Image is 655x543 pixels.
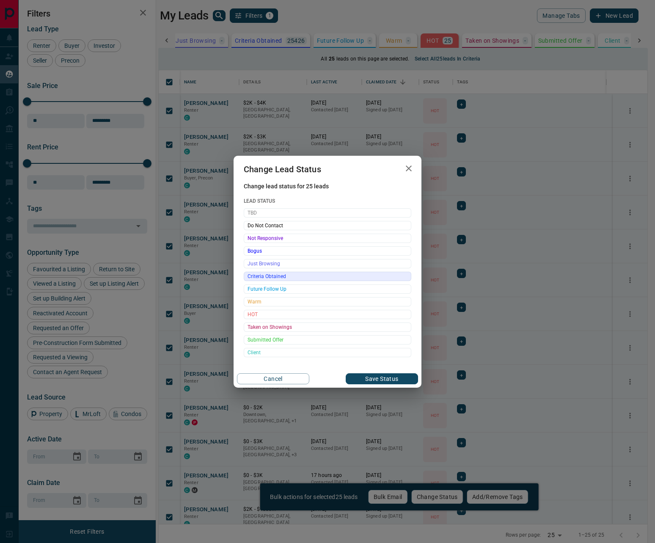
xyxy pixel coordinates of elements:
span: Bogus [248,247,407,255]
span: Criteria Obtained [248,272,407,281]
span: Not Responsive [248,234,407,243]
span: Do Not Contact [248,221,407,230]
span: Future Follow Up [248,285,407,293]
div: Submitted Offer [244,335,411,345]
h2: Change Lead Status [234,156,331,183]
div: TBD [244,208,411,218]
span: HOT [248,310,407,319]
div: Criteria Obtained [244,272,411,281]
span: Change lead status for 25 leads [244,183,411,190]
div: Taken on Showings [244,322,411,332]
span: Submitted Offer [248,336,407,344]
div: Warm [244,297,411,306]
span: Taken on Showings [248,323,407,331]
span: Just Browsing [248,259,407,268]
div: Client [244,348,411,357]
span: Warm [248,298,407,306]
button: Cancel [237,373,309,384]
div: Do Not Contact [244,221,411,230]
div: HOT [244,310,411,319]
button: Save Status [346,373,418,384]
span: Client [248,348,407,357]
div: Future Follow Up [244,284,411,294]
span: TBD [248,209,407,217]
div: Bogus [244,246,411,256]
span: Lead Status [244,198,411,204]
div: Not Responsive [244,234,411,243]
div: Just Browsing [244,259,411,268]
